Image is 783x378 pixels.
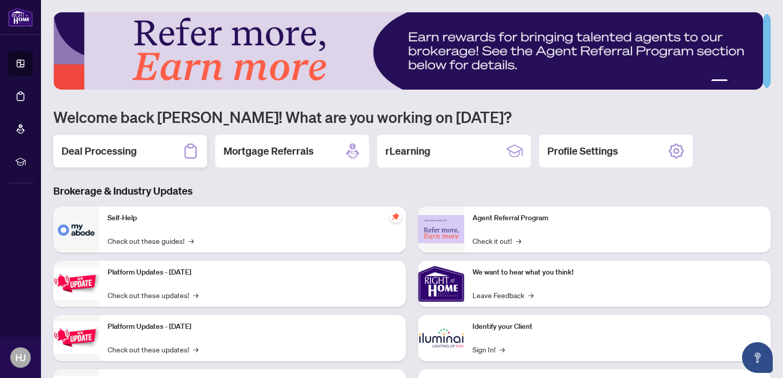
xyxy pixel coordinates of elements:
span: → [193,344,198,355]
img: Identify your Client [418,315,464,361]
p: Self-Help [108,213,398,224]
span: → [500,344,505,355]
span: → [189,235,194,246]
button: 5 [756,79,760,83]
h2: Deal Processing [61,144,137,158]
h2: rLearning [385,144,430,158]
a: Check out these updates!→ [108,344,198,355]
h2: Profile Settings [547,144,618,158]
p: Platform Updates - [DATE] [108,321,398,332]
span: pushpin [389,211,402,223]
span: → [516,235,521,246]
img: Slide 0 [53,12,763,90]
img: Agent Referral Program [418,215,464,243]
a: Check out these guides!→ [108,235,194,246]
h2: Mortgage Referrals [223,144,314,158]
span: → [528,289,533,301]
p: We want to hear what you think! [472,267,763,278]
p: Platform Updates - [DATE] [108,267,398,278]
img: We want to hear what you think! [418,261,464,307]
a: Leave Feedback→ [472,289,533,301]
img: Platform Updates - July 8, 2025 [53,322,99,354]
button: 2 [732,79,736,83]
p: Agent Referral Program [472,213,763,224]
img: Platform Updates - July 21, 2025 [53,267,99,300]
a: Check it out!→ [472,235,521,246]
button: Open asap [742,342,773,373]
button: 1 [711,79,728,83]
img: logo [8,8,33,27]
a: Sign In!→ [472,344,505,355]
button: 3 [740,79,744,83]
span: → [193,289,198,301]
span: HJ [15,350,26,365]
button: 4 [748,79,752,83]
img: Self-Help [53,206,99,253]
h1: Welcome back [PERSON_NAME]! What are you working on [DATE]? [53,107,771,127]
h3: Brokerage & Industry Updates [53,184,771,198]
a: Check out these updates!→ [108,289,198,301]
p: Identify your Client [472,321,763,332]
